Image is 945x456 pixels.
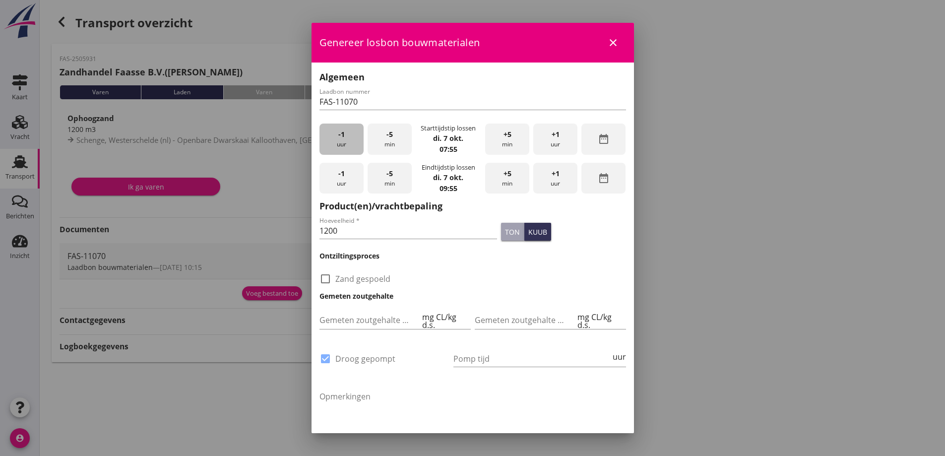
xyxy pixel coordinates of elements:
div: Eindtijdstip lossen [422,163,475,172]
div: uur [533,163,577,194]
i: close [607,37,619,49]
label: Zand gespoeld [335,274,390,284]
strong: 07:55 [440,144,457,154]
button: kuub [524,223,551,241]
div: uur [533,124,577,155]
span: -5 [386,168,393,179]
span: -1 [338,168,345,179]
div: ton [505,227,520,237]
i: date_range [598,133,610,145]
span: +5 [504,168,511,179]
span: -1 [338,129,345,140]
input: Gemeten zoutgehalte achterbeun [475,312,576,328]
div: mg CL/kg d.s. [420,313,470,329]
strong: di. 7 okt. [433,173,463,182]
span: -5 [386,129,393,140]
div: mg CL/kg d.s. [575,313,626,329]
button: ton [501,223,524,241]
span: +1 [552,129,560,140]
textarea: Opmerkingen [319,389,626,441]
label: Droog gepompt [335,354,395,364]
div: min [485,124,529,155]
input: Gemeten zoutgehalte voorbeun [319,312,421,328]
div: kuub [528,227,547,237]
h2: Algemeen [319,70,626,84]
div: min [368,124,412,155]
i: date_range [598,172,610,184]
input: Pomp tijd [453,351,611,367]
div: uur [611,353,626,361]
div: uur [319,163,364,194]
h3: Gemeten zoutgehalte [319,291,626,301]
strong: 09:55 [440,184,457,193]
div: uur [319,124,364,155]
input: Hoeveelheid * [319,223,498,239]
input: Laadbon nummer [319,94,626,110]
h2: Product(en)/vrachtbepaling [319,199,626,213]
strong: di. 7 okt. [433,133,463,143]
span: +5 [504,129,511,140]
div: Starttijdstip lossen [421,124,476,133]
h3: Ontziltingsproces [319,251,626,261]
span: +1 [552,168,560,179]
div: min [485,163,529,194]
div: min [368,163,412,194]
div: Genereer losbon bouwmaterialen [312,23,634,63]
